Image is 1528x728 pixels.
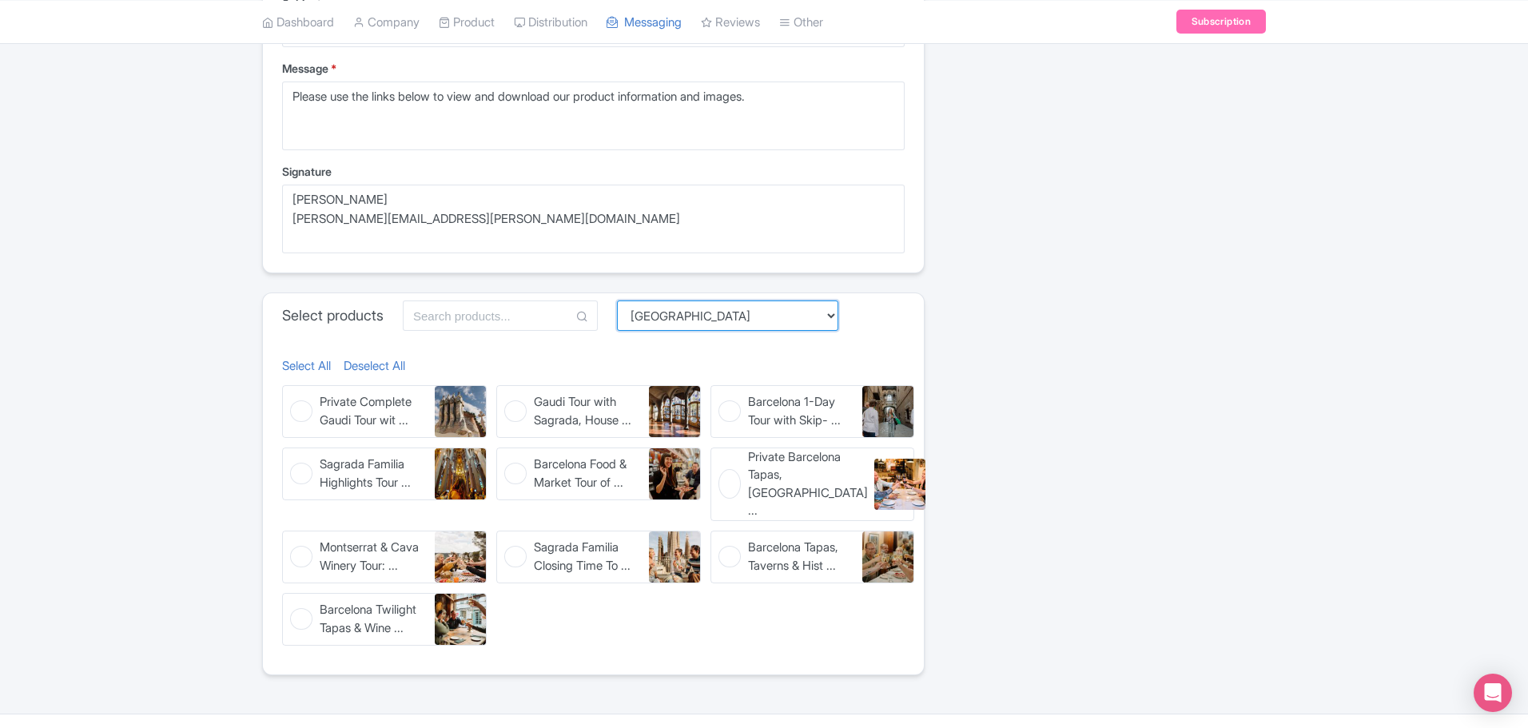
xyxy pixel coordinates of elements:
[282,185,905,253] textarea: [PERSON_NAME] [PERSON_NAME][EMAIL_ADDRESS][PERSON_NAME][DOMAIN_NAME]
[320,539,428,575] span: Montserrat & Cava Winery Tour: Day Trip from Barcelona
[282,62,328,75] span: Message
[435,594,486,645] img: Barcelona Twilight Tapas & Wine Tour in El Born
[862,386,913,437] img: Barcelona 1-Day Tour with Skip-the-Line Tickets & Transfers
[282,357,331,376] a: Select All
[748,448,868,520] span: Private Barcelona Tapas, Taverns & History Tour
[748,539,856,575] span: Barcelona Tapas, Taverns & History Tour
[282,307,384,324] h3: Select products
[534,455,642,491] span: Barcelona Food & Market Tour of El Born with Paella
[1176,10,1266,34] a: Subscription
[862,531,913,583] img: Barcelona Tapas, Taverns & History Tour
[282,165,332,178] span: Signature
[1474,674,1512,712] div: Open Intercom Messenger
[649,386,700,437] img: Gaudi Tour with Sagrada, House Visit & Park Guell
[534,393,642,429] span: Gaudi Tour with Sagrada, House Visit & Park Guell
[320,393,428,429] span: Private Complete Gaudi Tour with Sagrada, House Visit & Park Guell
[649,448,700,499] img: Barcelona Food & Market Tour of El Born with Paella
[320,455,428,491] span: Sagrada Familia Highlights Tour with Skip the Line Tickets
[748,393,856,429] span: Barcelona 1-Day Tour with Skip-the-Line Tickets & Transfers
[320,601,428,637] span: Barcelona Twilight Tapas & Wine Tour in El Born
[282,82,905,150] textarea: Please use the links below to view and download our product information and images.
[344,357,405,376] a: Deselect All
[874,459,925,510] img: Private Barcelona Tapas, Taverns & History Tour
[435,531,486,583] img: Montserrat & Cava Winery Tour: Day Trip from Barcelona
[534,539,642,575] span: Sagrada Familia Closing Time Tour with Rooftop Views
[435,386,486,437] img: Private Complete Gaudi Tour with Sagrada, House Visit & Park Guell
[649,531,700,583] img: Sagrada Familia Closing Time Tour with Rooftop Views
[435,448,486,499] img: Sagrada Familia Highlights Tour with Skip the Line Tickets
[403,300,598,331] input: Search products...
